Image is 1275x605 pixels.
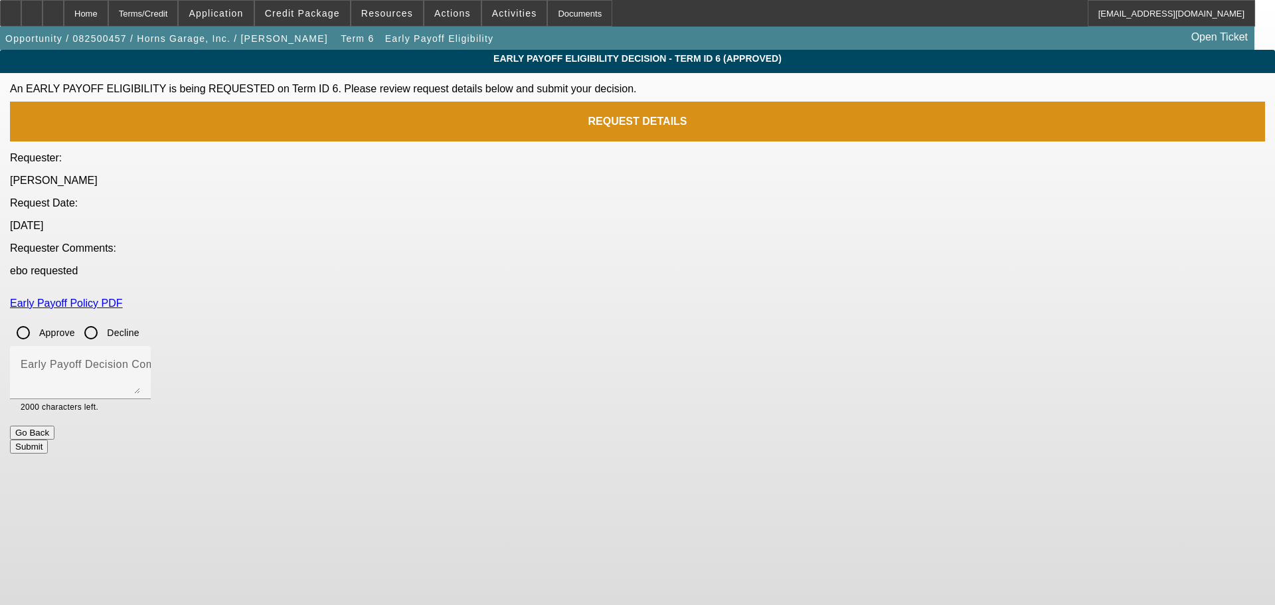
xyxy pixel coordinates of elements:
button: Actions [424,1,481,26]
button: Activities [482,1,547,26]
button: Term 6 [336,27,379,50]
span: Actions [434,8,471,19]
span: An EARLY PAYOFF ELIGIBILITY is being REQUESTED on Term ID 6. Please review request details below ... [10,83,637,94]
button: Resources [351,1,423,26]
a: Open Ticket [1186,26,1253,48]
button: Submit [10,440,48,454]
p: REQUEST DETAILS [10,116,1265,128]
p: Request Date: [10,197,1265,209]
span: Activities [492,8,537,19]
mat-label: Early Payoff Decision Comment [21,359,180,370]
p: Requester Comments: [10,242,1265,254]
span: Application [189,8,243,19]
a: Early Payoff Policy PDF [10,298,123,309]
span: Early Payoff Eligibility [385,33,494,44]
span: Early Payoff Eligibility Decision - Term ID 6 (Approved) [10,53,1265,64]
label: Decline [104,326,139,339]
label: Approve [37,326,75,339]
mat-hint: 2000 characters left. [21,399,98,414]
button: Go Back [10,426,54,440]
span: Term 6 [341,33,374,44]
button: Credit Package [255,1,350,26]
p: ebo requested [10,265,1265,277]
span: Resources [361,8,413,19]
button: Early Payoff Eligibility [382,27,497,50]
span: Credit Package [265,8,340,19]
p: [PERSON_NAME] [10,175,1265,187]
p: Requester: [10,152,1265,164]
p: [DATE] [10,220,1265,232]
span: Opportunity / 082500457 / Horns Garage, Inc. / [PERSON_NAME] [5,33,328,44]
button: Application [179,1,253,26]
